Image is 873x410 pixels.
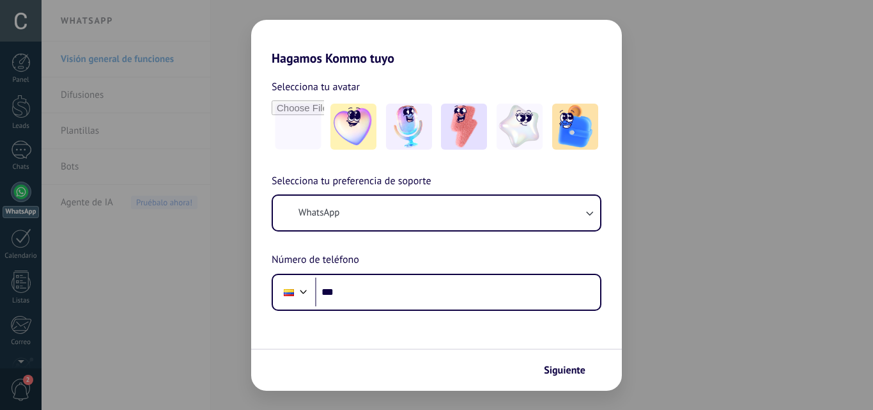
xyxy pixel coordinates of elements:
[273,196,600,230] button: WhatsApp
[251,20,622,66] h2: Hagamos Kommo tuyo
[497,104,543,150] img: -4.jpeg
[552,104,598,150] img: -5.jpeg
[538,359,603,381] button: Siguiente
[272,252,359,269] span: Número de teléfono
[272,173,431,190] span: Selecciona tu preferencia de soporte
[330,104,376,150] img: -1.jpeg
[272,79,360,95] span: Selecciona tu avatar
[544,366,585,375] span: Siguiente
[277,279,301,306] div: Colombia: + 57
[386,104,432,150] img: -2.jpeg
[441,104,487,150] img: -3.jpeg
[298,207,339,219] span: WhatsApp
